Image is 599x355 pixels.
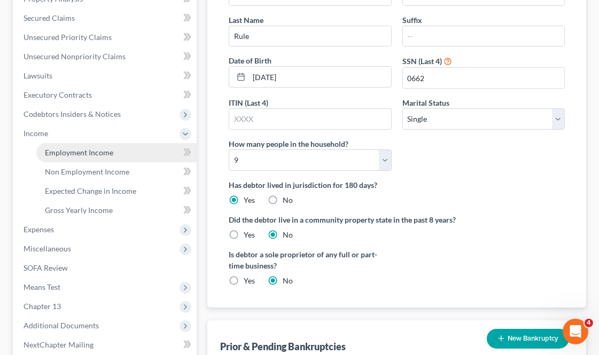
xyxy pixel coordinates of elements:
input: -- [403,26,564,46]
div: Prior & Pending Bankruptcies [220,340,346,353]
iframe: Intercom live chat [563,319,588,344]
span: Unsecured Priority Claims [24,33,112,42]
span: Non Employment Income [45,167,129,176]
label: No [283,230,293,240]
label: SSN (Last 4) [402,56,442,67]
a: Unsecured Priority Claims [15,28,197,47]
label: No [283,195,293,206]
span: Expected Change in Income [45,186,136,195]
span: NextChapter Mailing [24,340,94,349]
a: Non Employment Income [36,162,197,182]
label: Did the debtor live in a community property state in the past 8 years? [229,214,565,225]
a: NextChapter Mailing [15,335,197,354]
button: New Bankruptcy [487,329,569,349]
span: Executory Contracts [24,90,92,99]
span: Secured Claims [24,13,75,22]
input: XXXX [229,109,391,129]
span: Lawsuits [24,71,52,80]
label: No [283,275,293,286]
label: Last Name [229,14,263,26]
span: Miscellaneous [24,244,71,253]
span: Expenses [24,225,54,234]
label: Yes [244,275,255,286]
a: Secured Claims [15,9,197,28]
label: Yes [244,230,255,240]
a: SOFA Review [15,258,197,278]
a: Unsecured Nonpriority Claims [15,47,197,66]
label: How many people in the household? [229,138,348,149]
span: 4 [585,319,593,327]
label: Marital Status [402,97,449,108]
span: Gross Yearly Income [45,206,113,215]
a: Executory Contracts [15,85,197,105]
span: Additional Documents [24,321,99,330]
a: Expected Change in Income [36,182,197,201]
label: ITIN (Last 4) [229,97,268,108]
a: Employment Income [36,143,197,162]
input: MM/DD/YYYY [249,67,391,87]
label: Has debtor lived in jurisdiction for 180 days? [229,179,565,191]
span: SOFA Review [24,263,68,272]
input: -- [229,26,391,46]
label: Yes [244,195,255,206]
span: Employment Income [45,148,113,157]
span: Income [24,129,48,138]
label: Is debtor a sole proprietor of any full or part-time business? [229,249,391,271]
span: Means Test [24,282,60,291]
label: Date of Birth [229,55,271,66]
span: Chapter 13 [24,302,61,311]
span: Unsecured Nonpriority Claims [24,52,126,61]
a: Gross Yearly Income [36,201,197,220]
span: Codebtors Insiders & Notices [24,109,121,119]
input: XXXX [403,68,564,88]
a: Lawsuits [15,66,197,85]
label: Suffix [402,14,422,26]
